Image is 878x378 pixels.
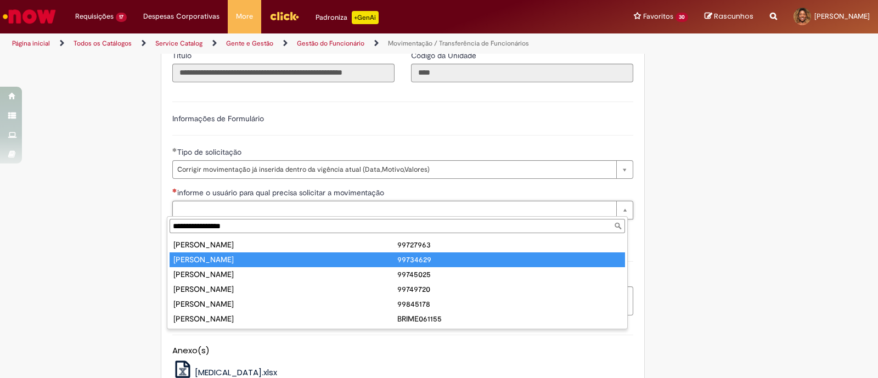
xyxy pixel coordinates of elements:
[167,235,627,329] ul: informe o usuário para qual precisa solicitar a movimentação
[397,313,621,324] div: BRIME061155
[173,254,397,265] div: [PERSON_NAME]
[173,298,397,309] div: [PERSON_NAME]
[397,239,621,250] div: 99727963
[173,269,397,280] div: [PERSON_NAME]
[173,313,397,324] div: [PERSON_NAME]
[397,269,621,280] div: 99745025
[397,298,621,309] div: 99845178
[397,284,621,295] div: 99749720
[173,239,397,250] div: [PERSON_NAME]
[397,254,621,265] div: 99734629
[173,284,397,295] div: [PERSON_NAME]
